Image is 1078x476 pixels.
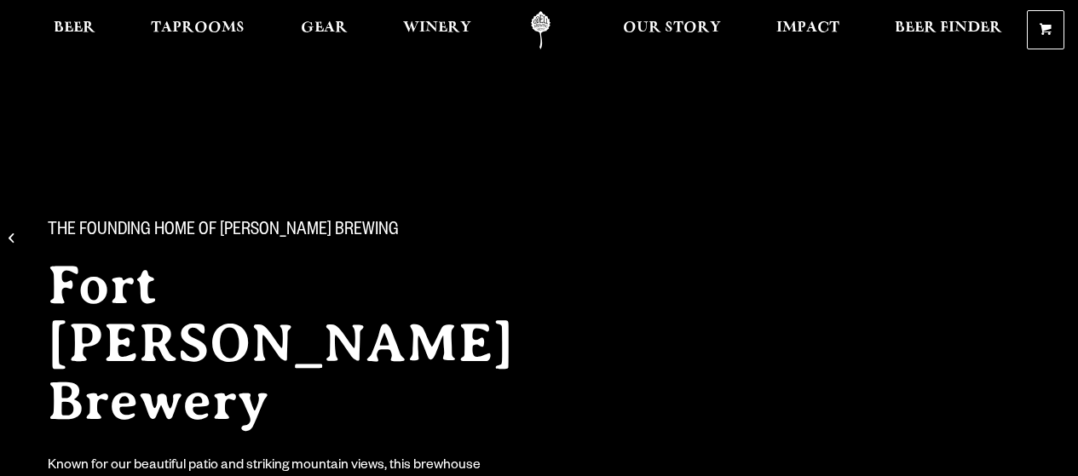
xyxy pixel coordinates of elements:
a: Odell Home [509,11,573,49]
a: Beer [43,11,107,49]
a: Our Story [612,11,732,49]
span: Gear [301,21,348,35]
span: Winery [403,21,471,35]
span: The Founding Home of [PERSON_NAME] Brewing [48,221,399,243]
a: Impact [765,11,850,49]
span: Impact [776,21,839,35]
a: Taprooms [140,11,256,49]
h2: Fort [PERSON_NAME] Brewery [48,256,579,430]
span: Beer Finder [895,21,1002,35]
span: Our Story [623,21,721,35]
span: Taprooms [151,21,245,35]
span: Beer [54,21,95,35]
a: Gear [290,11,359,49]
a: Beer Finder [884,11,1013,49]
a: Winery [392,11,482,49]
